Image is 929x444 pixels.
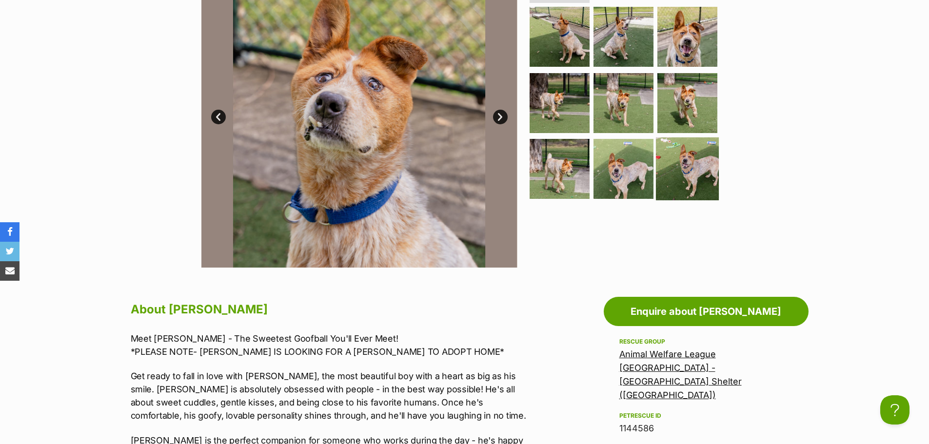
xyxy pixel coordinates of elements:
div: Rescue group [619,338,793,346]
img: Photo of Basil [530,73,590,133]
img: Photo of Basil [656,137,719,200]
img: Photo of Basil [593,7,653,67]
a: Enquire about [PERSON_NAME] [604,297,809,326]
p: Meet [PERSON_NAME] - The Sweetest Goofball You'll Ever Meet! *PLEASE NOTE- [PERSON_NAME] IS LOOKI... [131,332,534,358]
img: Photo of Basil [657,7,717,67]
a: Animal Welfare League [GEOGRAPHIC_DATA] - [GEOGRAPHIC_DATA] Shelter ([GEOGRAPHIC_DATA]) [619,349,742,400]
img: Photo of Basil [593,139,653,199]
div: PetRescue ID [619,412,793,420]
img: Photo of Basil [530,139,590,199]
img: Photo of Basil [657,73,717,133]
p: Get ready to fall in love with [PERSON_NAME], the most beautiful boy with a heart as big as his s... [131,369,534,422]
div: 1144586 [619,422,793,435]
a: Prev [211,110,226,124]
img: Photo of Basil [593,73,653,133]
img: Photo of Basil [530,7,590,67]
iframe: Help Scout Beacon - Open [880,395,909,425]
a: Next [493,110,508,124]
h2: About [PERSON_NAME] [131,299,534,320]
